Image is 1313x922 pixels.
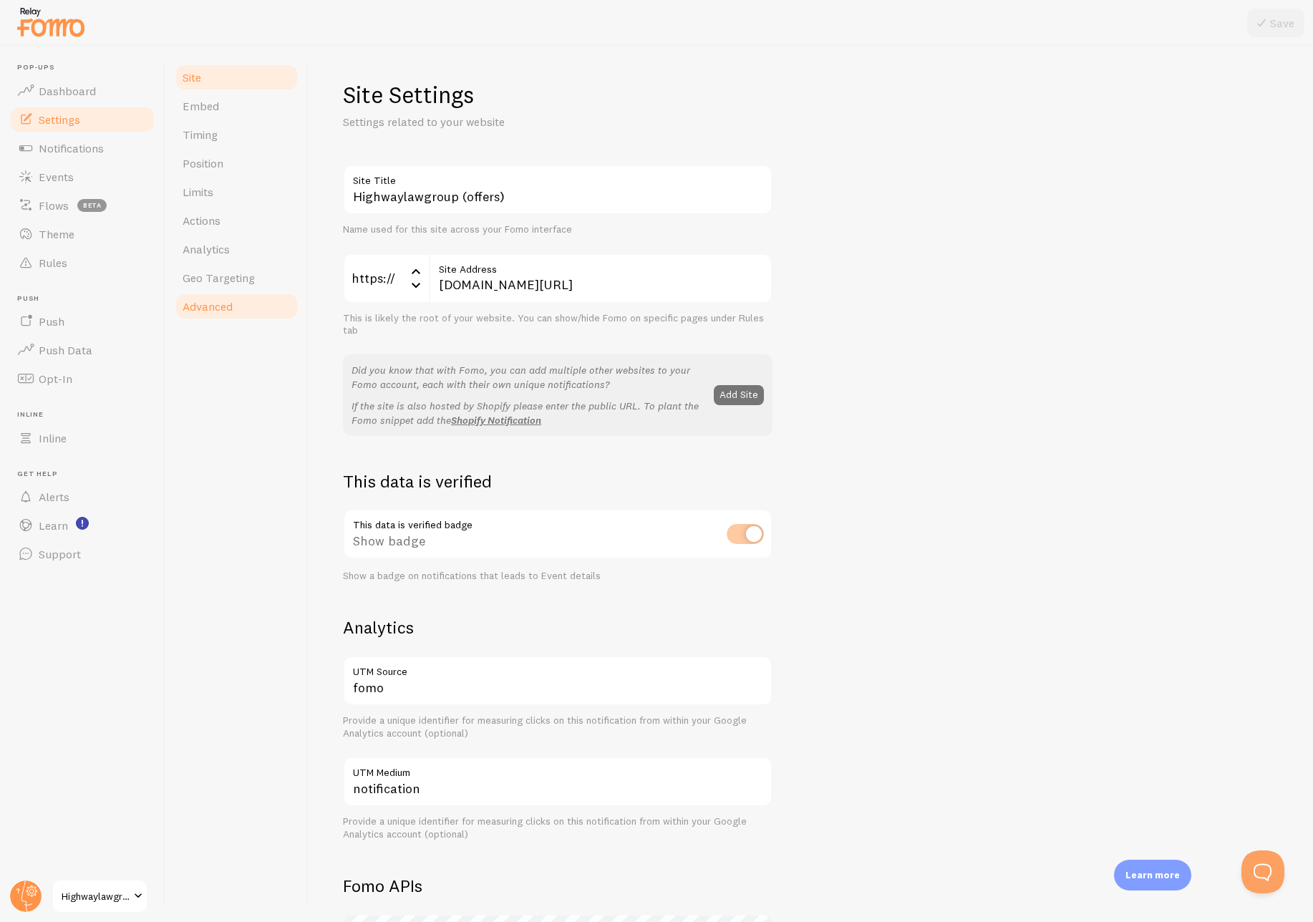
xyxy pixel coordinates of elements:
[352,399,705,427] p: If the site is also hosted by Shopify please enter the public URL. To plant the Fomo snippet add the
[174,92,299,120] a: Embed
[343,80,772,110] h1: Site Settings
[451,414,541,427] a: Shopify Notification
[39,141,104,155] span: Notifications
[174,63,299,92] a: Site
[9,105,156,134] a: Settings
[343,656,772,680] label: UTM Source
[39,112,80,127] span: Settings
[39,256,67,270] span: Rules
[343,114,687,130] p: Settings related to your website
[174,178,299,206] a: Limits
[183,299,233,314] span: Advanced
[15,4,87,40] img: fomo-relay-logo-orange.svg
[39,198,69,213] span: Flows
[39,227,74,241] span: Theme
[183,156,223,170] span: Position
[39,84,96,98] span: Dashboard
[9,424,156,452] a: Inline
[343,714,772,739] div: Provide a unique identifier for measuring clicks on this notification from within your Google Ana...
[183,213,221,228] span: Actions
[343,470,772,492] h2: This data is verified
[39,547,81,561] span: Support
[714,385,764,405] button: Add Site
[174,263,299,292] a: Geo Targeting
[343,165,772,189] label: Site Title
[9,134,156,162] a: Notifications
[39,314,64,329] span: Push
[343,312,772,337] div: This is likely the root of your website. You can show/hide Fomo on specific pages under Rules tab
[17,294,156,304] span: Push
[343,223,772,236] div: Name used for this site across your Fomo interface
[9,220,156,248] a: Theme
[343,875,772,897] h2: Fomo APIs
[183,242,230,256] span: Analytics
[174,149,299,178] a: Position
[9,336,156,364] a: Push Data
[343,616,772,639] h2: Analytics
[9,511,156,540] a: Learn
[174,292,299,321] a: Advanced
[39,518,68,533] span: Learn
[429,253,772,304] input: myhonestcompany.com
[343,757,772,781] label: UTM Medium
[17,410,156,419] span: Inline
[9,540,156,568] a: Support
[174,235,299,263] a: Analytics
[39,490,69,504] span: Alerts
[183,70,201,84] span: Site
[9,364,156,393] a: Opt-In
[77,199,107,212] span: beta
[76,517,89,530] svg: <p>Watch New Feature Tutorials!</p>
[9,307,156,336] a: Push
[39,170,74,184] span: Events
[1114,860,1191,891] div: Learn more
[9,162,156,191] a: Events
[1125,868,1180,882] p: Learn more
[352,363,705,392] p: Did you know that with Fomo, you can add multiple other websites to your Fomo account, each with ...
[174,120,299,149] a: Timing
[17,470,156,479] span: Get Help
[1241,850,1284,893] iframe: Help Scout Beacon - Open
[183,127,218,142] span: Timing
[62,888,130,905] span: Highwaylawgroup (offers)
[343,815,772,840] div: Provide a unique identifier for measuring clicks on this notification from within your Google Ana...
[52,879,148,913] a: Highwaylawgroup (offers)
[429,253,772,278] label: Site Address
[174,206,299,235] a: Actions
[9,248,156,277] a: Rules
[17,63,156,72] span: Pop-ups
[39,431,67,445] span: Inline
[39,343,92,357] span: Push Data
[9,482,156,511] a: Alerts
[39,372,72,386] span: Opt-In
[183,271,255,285] span: Geo Targeting
[9,191,156,220] a: Flows beta
[183,99,219,113] span: Embed
[183,185,213,199] span: Limits
[9,77,156,105] a: Dashboard
[343,253,429,304] div: https://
